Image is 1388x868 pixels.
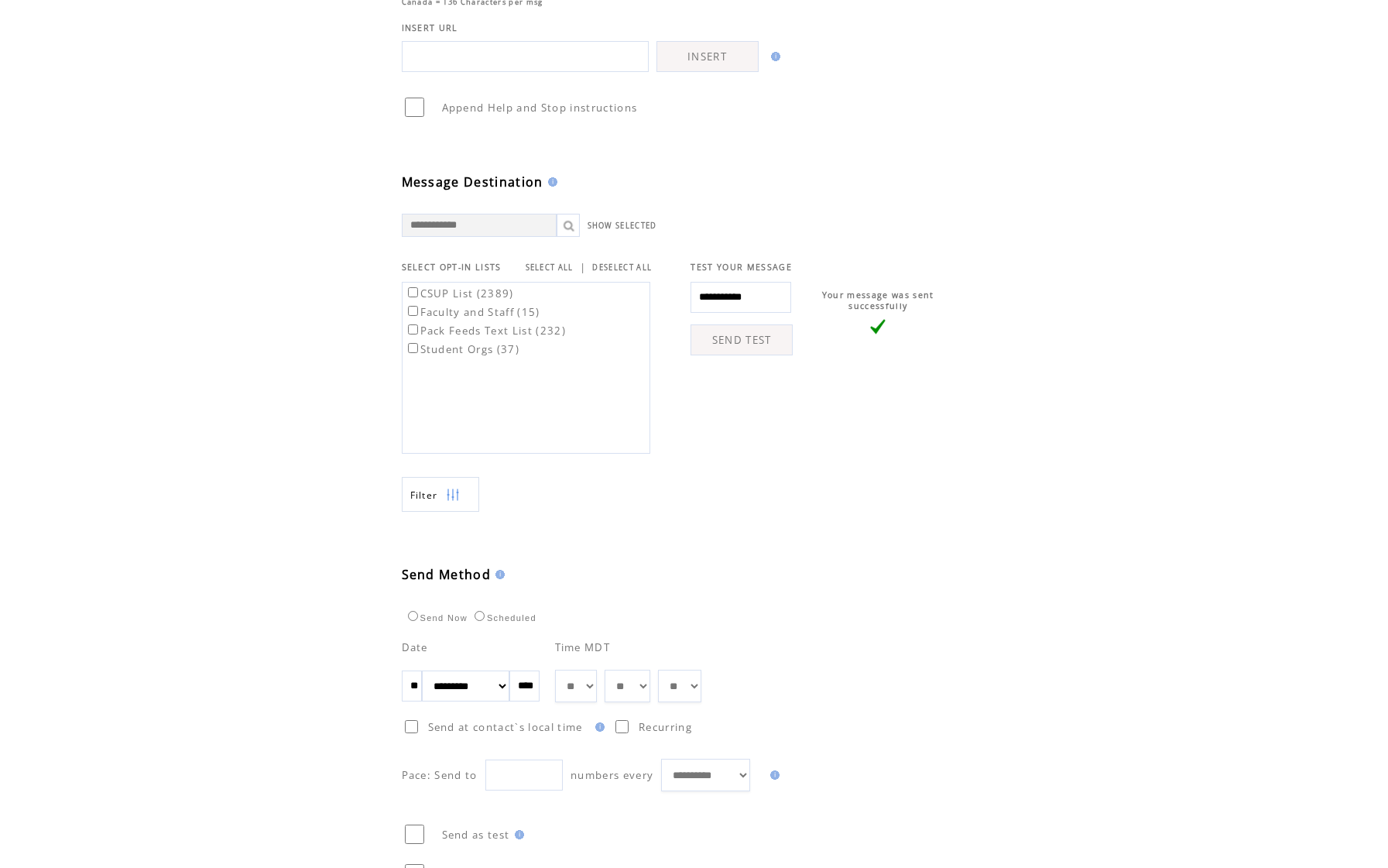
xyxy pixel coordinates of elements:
span: Send as test [442,828,510,842]
span: Append Help and Stop instructions [442,101,638,115]
input: Student Orgs (37) [408,343,418,353]
span: Send Method [402,566,492,583]
img: help.gif [766,770,780,780]
input: Faculty and Staff (15) [408,306,418,316]
span: numbers every [571,768,653,782]
span: Time MDT [555,640,611,654]
input: Send Now [408,611,418,621]
span: Pace: Send to [402,768,478,782]
span: Date [402,640,428,654]
input: CSUP List (2389) [408,287,418,297]
a: DESELECT ALL [592,262,652,273]
span: Message Destination [402,173,543,190]
label: CSUP List (2389) [405,286,514,300]
span: SELECT OPT-IN LISTS [402,262,502,273]
img: help.gif [543,177,557,187]
img: help.gif [766,52,780,61]
a: SEND TEST [691,324,793,355]
label: Pack Feeds Text List (232) [405,324,567,338]
label: Student Orgs (37) [405,342,520,356]
label: Send Now [404,613,468,623]
a: SHOW SELECTED [588,221,657,231]
span: Recurring [639,720,692,734]
a: INSERT [656,41,759,72]
label: Scheduled [471,613,536,623]
label: Faculty and Staff (15) [405,305,540,319]
span: Send at contact`s local time [428,720,583,734]
img: help.gif [491,570,505,579]
span: INSERT URL [402,22,458,33]
input: Scheduled [475,611,485,621]
a: Filter [402,477,479,512]
span: TEST YOUR MESSAGE [691,262,792,273]
span: Your message was sent successfully [822,290,934,311]
img: vLarge.png [870,319,886,335]
img: help.gif [510,830,524,839]
img: filters.png [446,478,460,513]
span: Show filters [410,489,438,502]
a: SELECT ALL [526,262,574,273]
span: | [580,260,586,274]
img: help.gif [591,722,605,732]
input: Pack Feeds Text List (232) [408,324,418,335]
